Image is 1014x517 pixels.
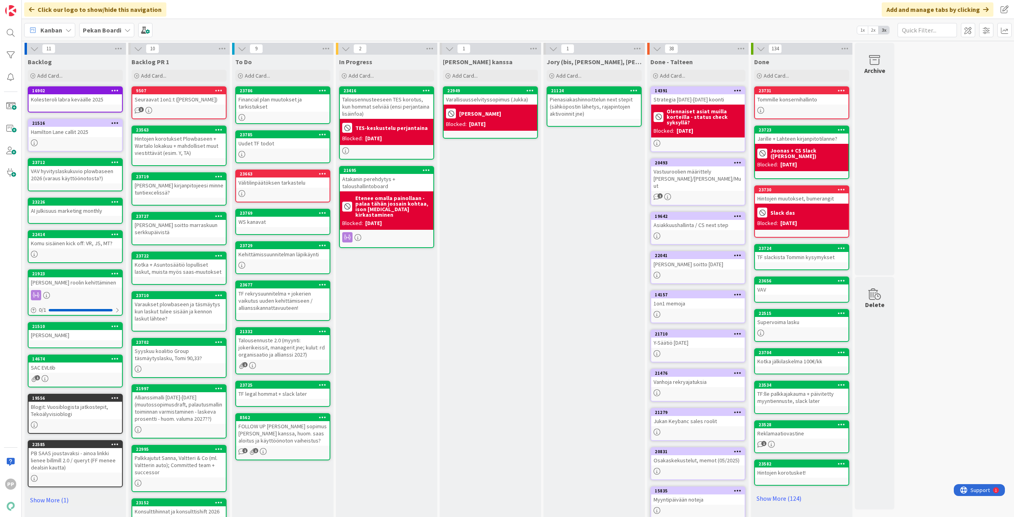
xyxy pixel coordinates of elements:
div: 19556Blogit: Vuosiblogista jatkostepit, Tekoälyvisioblogi [29,395,122,419]
div: Blocked: [342,134,363,143]
div: 23729 [240,243,330,248]
div: 21476 [655,370,745,376]
div: Hintojen korotusket! [755,467,848,478]
div: 16902 [29,87,122,94]
span: 1 [242,448,248,453]
div: [DATE] [365,134,382,143]
a: Show More (1) [28,494,123,506]
div: 23731Tommille konsernihallinto [755,87,848,105]
div: 23702Syyskuu koalitio Group täsmäytyslasku, Tomi 90,33? [132,339,226,363]
div: 22414Komu sisäinen kick off: VR, JS, MT? [29,231,122,248]
div: [PERSON_NAME] soitto [DATE] [651,259,745,269]
div: 23769 [240,210,330,216]
div: Y-Säätiö [DATE] [651,338,745,348]
div: 15835 [655,488,745,494]
div: 23226AI julkisuus marketing monthly [29,198,122,216]
div: 23677TF rekrysuunnitelma + jokerien vaikutus uuden kehittämiseen / allianssikannattavuuteen! [236,281,330,313]
b: Etenee omalla painollaan - palaa tähän jossain kohtaa, ison [MEDICAL_DATA] kirkastaminen [355,195,431,217]
span: 1 [35,375,40,380]
span: Backlog [28,58,52,66]
div: Uudet TF todot [236,138,330,149]
div: 21997Allianssimalli [DATE]-[DATE] (muutossopimusdraft, palautusmallin toiminnan varmistaminen - l... [132,385,226,424]
div: 0/1 [29,305,122,315]
div: [DATE] [677,127,693,135]
div: 23663Välitilinpäätöksen tarkastelu [236,170,330,188]
div: 21510 [32,324,122,329]
span: Add Card... [37,72,63,79]
div: 14674SAC EVL6b [29,355,122,373]
div: 21476Vanhoja rekryajatuksia [651,370,745,387]
div: Click our logo to show/hide this navigation [24,2,166,17]
div: 23730 [755,186,848,193]
span: Jukan kanssa [443,58,513,66]
div: Pienasiakashinnoittelun next stepit (sähköpostin lähetys, rajapintojen aktivoinnit jne) [547,94,641,119]
span: Add Card... [245,72,270,79]
div: 23582 [755,460,848,467]
div: 21332Talousennuste 2.0 (myynti: jokerikeissit, managerit jne; kulut: rd organisaatio ja allianssi... [236,328,330,360]
div: Varaukset plowbaseen ja täsmäytys kun laskut tulee sisään ja kennon laskut lähtee? [132,299,226,324]
div: TF:lle palkkajakauma + päivitetty myyntiennuste, slack later [755,389,848,406]
div: 1on1 memoja [651,298,745,309]
div: 23730 [759,187,848,193]
span: Done [754,58,769,66]
span: Add Card... [452,72,478,79]
div: 23731 [755,87,848,94]
div: Hintojen korotukset Plowbaseen + Wartalo lokakuu + mahdolliset muut viestittävät (esim. Y, TA) [132,134,226,158]
div: 141571on1 memoja [651,291,745,309]
div: 9507 [136,88,226,93]
div: 21332 [240,329,330,334]
div: SAC EVL6b [29,362,122,373]
div: 23226 [32,199,122,205]
div: Tommille konsernihallinto [755,94,848,105]
div: 21923[PERSON_NAME] roolin kehittäminen [29,270,122,288]
div: 23786 [236,87,330,94]
div: TF legal hommat + slack later [236,389,330,399]
div: Hintojen muutokset, bumerangit [755,193,848,204]
div: TF slackista Tommin kysymykset [755,252,848,262]
div: 23528Reklamaatiovastine [755,421,848,439]
div: 23152 [132,499,226,506]
div: 21695 [340,167,433,174]
b: Pekan Boardi [83,26,121,34]
div: 23656 [759,278,848,284]
div: 23729Kehittämissuunnitelman läpikäynti [236,242,330,259]
a: Show More (124) [754,492,849,505]
span: 1 [561,44,574,53]
div: 14674 [32,356,122,362]
div: 23528 [755,421,848,428]
div: 21516 [32,120,122,126]
div: Palkkajutut Sanna, Valtteri & Co (ml. Valtterin auto); Committed team + successor [132,453,226,477]
div: 23704 [759,350,848,355]
div: 23727 [132,213,226,220]
div: 8562 [236,414,330,421]
div: 21279Jukan Keybanc sales roolit [651,409,745,426]
div: 23702 [136,340,226,345]
div: 22995 [132,446,226,453]
div: 21332 [236,328,330,335]
div: 21923 [29,270,122,277]
div: 20493Vastuuroolien määrittely [PERSON_NAME]/[PERSON_NAME]/Muut [651,159,745,191]
div: 23710Varaukset plowbaseen ja täsmäytys kun laskut tulee sisään ja kennon laskut lähtee? [132,292,226,324]
div: 23731 [759,88,848,93]
div: 20831 [655,449,745,454]
div: 19642Asiakkuushallinta / CS next step [651,213,745,230]
div: 15835 [651,487,745,494]
div: 22041 [651,252,745,259]
span: Add Card... [660,72,685,79]
div: 23769 [236,210,330,217]
div: 22515 [759,311,848,316]
div: 23416Talousennusteeseen TES korotus, kun hommat selviää (ensi perjantaina lisäinfoa) [340,87,433,119]
span: 9 [250,44,263,53]
div: 23226 [29,198,122,206]
div: 22995 [136,446,226,452]
div: 23710 [136,293,226,298]
div: 23663 [236,170,330,177]
div: Myyntipäivään noteja [651,494,745,505]
div: 21124 [551,88,641,93]
div: Vanhoja rekryajatuksia [651,377,745,387]
div: 23563 [132,126,226,134]
div: 22995Palkkajutut Sanna, Valtteri & Co (ml. Valtterin auto); Committed team + successor [132,446,226,477]
div: 14157 [651,291,745,298]
div: 23416 [343,88,433,93]
div: Välitilinpäätöksen tarkastelu [236,177,330,188]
